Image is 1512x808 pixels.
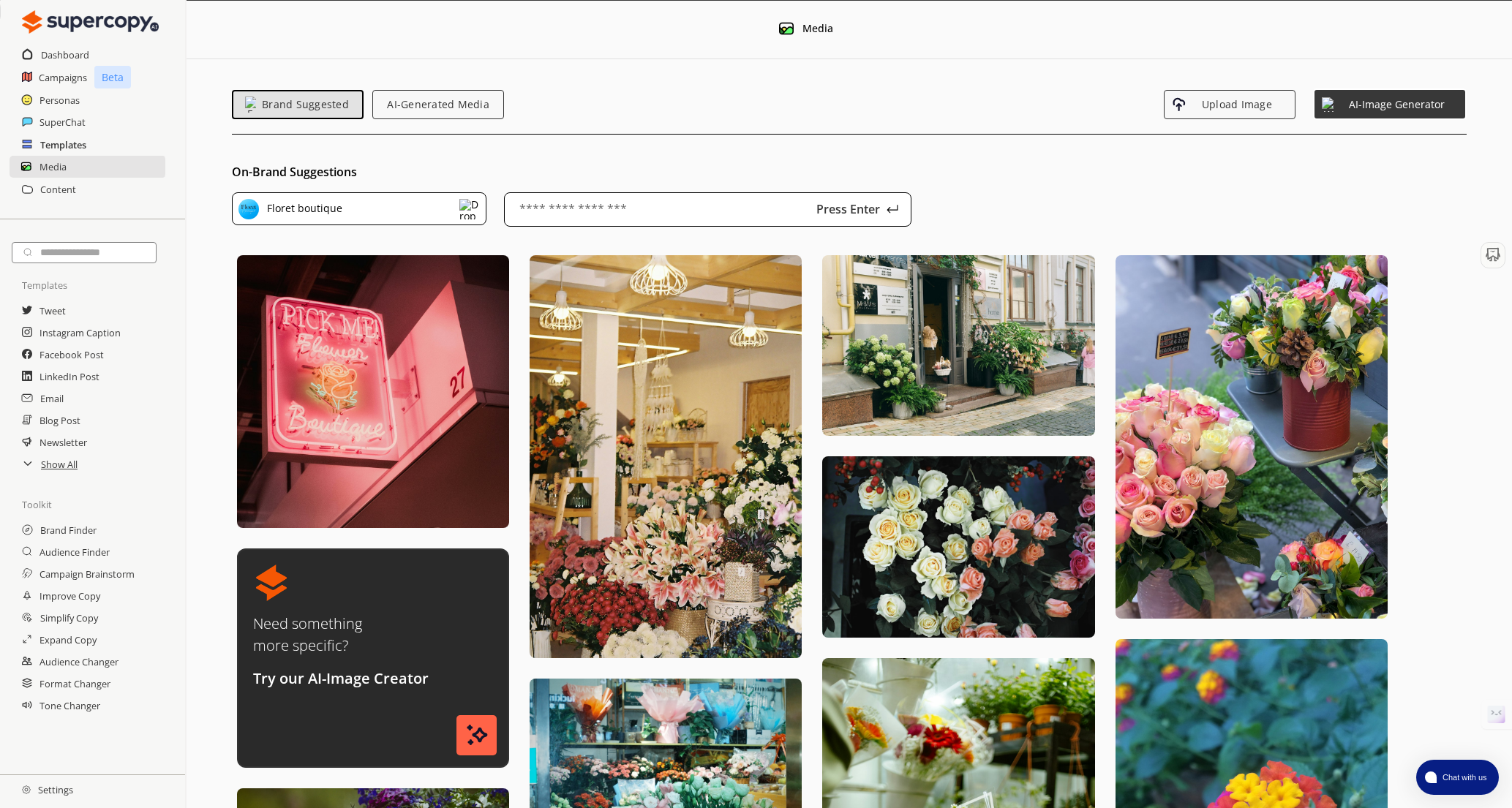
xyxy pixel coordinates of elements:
[1164,90,1295,119] button: Upload IconUpload Image
[1313,88,1467,120] button: Weather Stars IconAI-Image Generator
[828,200,904,218] button: Press Enter
[40,629,97,651] a: Expand Copy
[40,431,87,453] a: Newsletter
[22,7,159,37] img: Close
[1416,760,1499,795] button: atlas-launcher
[40,178,76,200] a: Content
[253,668,429,690] p: Try our AI-Image Creator
[40,111,86,133] a: SuperChat
[41,453,78,475] a: Show All
[40,519,97,541] a: Brand Finder
[40,366,99,388] a: LinkedIn Post
[40,89,80,111] a: Personas
[40,695,100,717] a: Tone Changer
[812,203,885,215] p: Press Enter
[802,23,833,34] div: Media
[41,44,89,66] a: Dashboard
[40,585,100,607] a: Improve Copy
[1336,99,1458,110] span: AI-Image Generator
[232,166,1512,178] div: On-Brand Suggestions
[253,565,290,601] img: AI Icon
[1186,99,1287,110] span: Upload Image
[253,613,363,657] p: Need something more specific?
[40,409,80,431] a: Blog Post
[380,99,496,110] span: AI-Generated Media
[1322,97,1336,112] img: Weather Stars Icon
[40,344,104,366] a: Facebook Post
[22,785,31,794] img: Close
[887,203,898,215] img: Press Enter
[1437,771,1490,783] span: Chat with us
[372,90,504,119] button: AI-Generated Media
[237,255,509,527] img: Unsplash Image 1
[40,673,110,695] a: Format Changer
[245,97,256,113] img: Emoji Icon
[40,651,119,673] a: Audience Changer
[40,388,64,409] a: Email
[530,255,802,658] img: Unsplash Image 9
[822,456,1094,638] img: Unsplash Image 18
[39,67,87,88] a: Campaigns
[779,21,794,36] img: Media Icon
[262,199,342,222] div: Floret boutique
[822,255,1094,436] img: Unsplash Image 17
[238,199,259,219] img: Brand
[40,300,66,322] a: Tweet
[40,156,67,178] a: Media
[1172,97,1186,112] img: Upload Icon
[256,99,355,110] span: Brand Suggested
[40,607,98,629] a: Simplify Copy
[94,66,131,88] p: Beta
[40,563,135,585] a: Campaign Brainstorm
[467,717,488,753] img: Weather Stars Icon
[40,541,110,563] a: Audience Finder
[40,134,86,156] a: Templates
[459,199,480,219] img: Dropdown
[232,90,364,119] button: Emoji IconBrand Suggested
[1116,255,1388,618] img: Unsplash Image 25
[40,322,121,344] a: Instagram Caption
